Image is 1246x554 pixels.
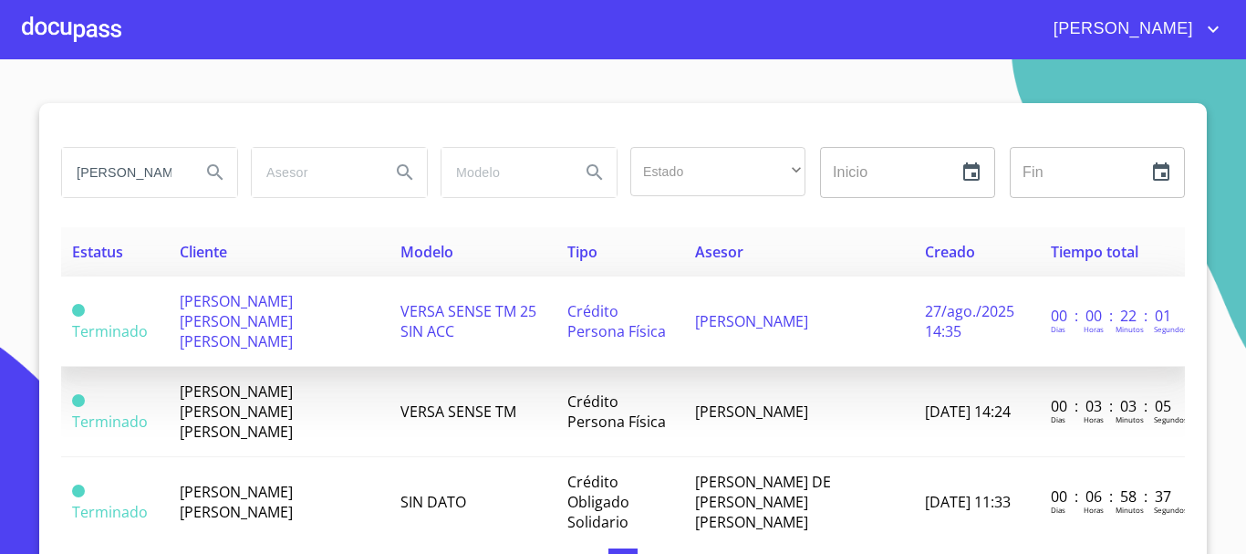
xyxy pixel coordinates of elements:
[252,148,376,197] input: search
[62,148,186,197] input: search
[695,311,808,331] span: [PERSON_NAME]
[1051,505,1065,515] p: Dias
[180,482,293,522] span: [PERSON_NAME] [PERSON_NAME]
[630,147,805,196] div: ​
[193,151,237,194] button: Search
[695,242,743,262] span: Asesor
[400,242,453,262] span: Modelo
[1051,486,1174,507] p: 00 : 06 : 58 : 37
[925,402,1011,422] span: [DATE] 14:24
[1051,396,1174,416] p: 00 : 03 : 03 : 05
[1084,505,1104,515] p: Horas
[1051,324,1065,334] p: Dias
[567,392,666,432] span: Crédito Persona Física
[72,394,85,407] span: Terminado
[72,502,148,522] span: Terminado
[441,148,566,197] input: search
[180,242,227,262] span: Cliente
[1040,15,1224,44] button: account of current user
[72,485,85,497] span: Terminado
[573,151,617,194] button: Search
[400,402,516,422] span: VERSA SENSE TM
[400,301,536,341] span: VERSA SENSE TM 25 SIN ACC
[695,402,808,422] span: [PERSON_NAME]
[72,304,85,317] span: Terminado
[1116,505,1144,515] p: Minutos
[695,472,831,532] span: [PERSON_NAME] DE [PERSON_NAME] [PERSON_NAME]
[925,492,1011,512] span: [DATE] 11:33
[1154,505,1188,515] p: Segundos
[567,301,666,341] span: Crédito Persona Física
[1051,306,1174,326] p: 00 : 00 : 22 : 01
[567,472,629,532] span: Crédito Obligado Solidario
[1154,324,1188,334] p: Segundos
[1084,324,1104,334] p: Horas
[567,242,597,262] span: Tipo
[1051,242,1138,262] span: Tiempo total
[383,151,427,194] button: Search
[180,382,293,442] span: [PERSON_NAME] [PERSON_NAME] [PERSON_NAME]
[72,242,123,262] span: Estatus
[1040,15,1202,44] span: [PERSON_NAME]
[400,492,466,512] span: SIN DATO
[1116,324,1144,334] p: Minutos
[1051,414,1065,424] p: Dias
[1154,414,1188,424] p: Segundos
[1084,414,1104,424] p: Horas
[72,321,148,341] span: Terminado
[180,291,293,351] span: [PERSON_NAME] [PERSON_NAME] [PERSON_NAME]
[925,301,1014,341] span: 27/ago./2025 14:35
[1116,414,1144,424] p: Minutos
[72,412,148,432] span: Terminado
[925,242,975,262] span: Creado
